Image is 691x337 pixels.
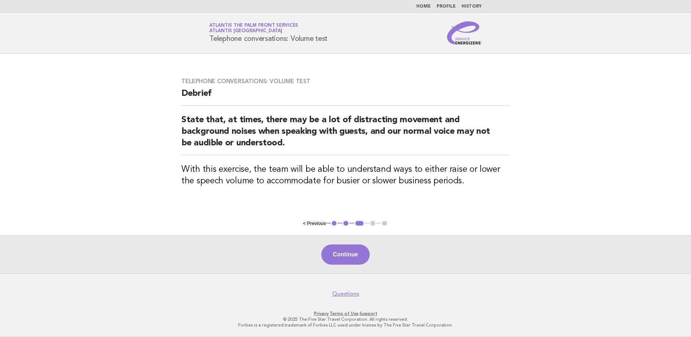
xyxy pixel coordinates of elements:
a: History [462,4,482,9]
span: Atlantis [GEOGRAPHIC_DATA] [209,29,282,34]
a: Questions [332,290,359,298]
button: Continue [321,244,369,265]
a: Terms of Use [330,311,359,316]
button: 3 [354,220,365,227]
a: Profile [437,4,456,9]
a: Atlantis The Palm Front ServicesAtlantis [GEOGRAPHIC_DATA] [209,23,298,33]
h3: Telephone conversations: Volume test [181,78,510,85]
h2: Debrief [181,88,510,106]
h2: State that, at times, there may be a lot of distracting movement and background noises when speak... [181,114,510,155]
h1: Telephone conversations: Volume test [209,24,327,42]
button: 1 [331,220,338,227]
a: Home [416,4,431,9]
p: · · [124,311,567,316]
a: Support [360,311,377,316]
button: < Previous [303,221,326,226]
p: Forbes is a registered trademark of Forbes LLC used under license by The Five Star Travel Corpora... [124,322,567,328]
h3: With this exercise, the team will be able to understand ways to either raise or lower the speech ... [181,164,510,187]
a: Privacy [314,311,329,316]
img: Service Energizers [447,21,482,44]
p: © 2025 The Five Star Travel Corporation. All rights reserved. [124,316,567,322]
button: 2 [342,220,349,227]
